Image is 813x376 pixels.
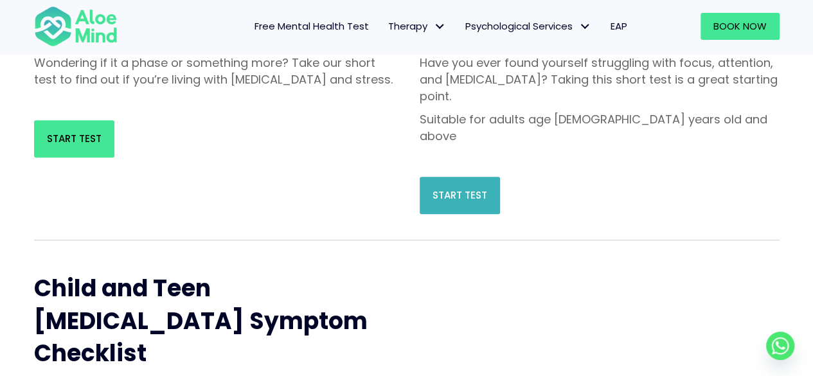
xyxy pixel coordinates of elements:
[713,19,767,33] span: Book Now
[34,272,368,370] span: Child and Teen [MEDICAL_DATA] Symptom Checklist
[34,120,114,157] a: Start Test
[420,111,780,145] p: Suitable for adults age [DEMOGRAPHIC_DATA] years old and above
[431,17,449,36] span: Therapy: submenu
[34,5,118,48] img: Aloe mind Logo
[611,19,627,33] span: EAP
[420,55,780,105] p: Have you ever found yourself struggling with focus, attention, and [MEDICAL_DATA]? Taking this sh...
[601,13,637,40] a: EAP
[420,177,500,214] a: Start Test
[766,332,794,360] a: Whatsapp
[47,132,102,145] span: Start Test
[34,55,394,88] p: Wondering if it a phase or something more? Take our short test to find out if you’re living with ...
[255,19,369,33] span: Free Mental Health Test
[134,13,637,40] nav: Menu
[465,19,591,33] span: Psychological Services
[576,17,594,36] span: Psychological Services: submenu
[245,13,379,40] a: Free Mental Health Test
[433,188,487,202] span: Start Test
[701,13,780,40] a: Book Now
[456,13,601,40] a: Psychological ServicesPsychological Services: submenu
[388,19,446,33] span: Therapy
[379,13,456,40] a: TherapyTherapy: submenu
